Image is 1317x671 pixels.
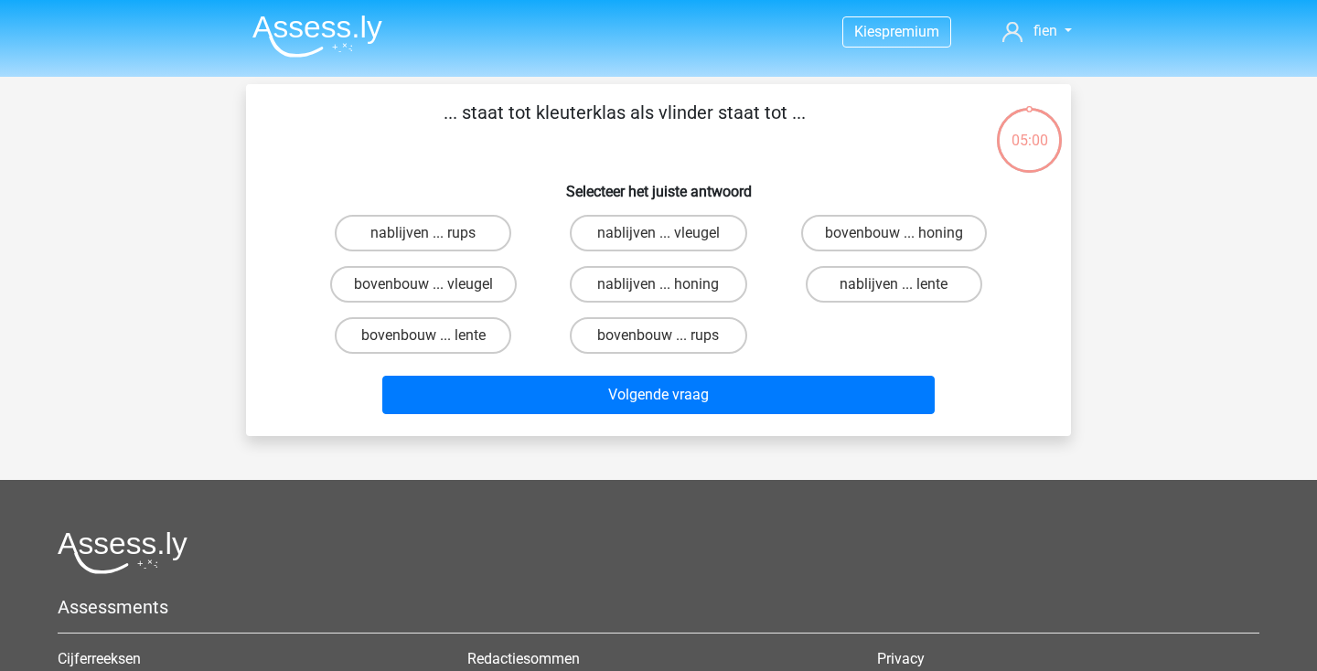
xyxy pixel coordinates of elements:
[995,20,1079,42] a: fien
[570,215,746,251] label: nablijven ... vleugel
[843,19,950,44] a: Kiespremium
[467,650,580,667] a: Redactiesommen
[330,266,517,303] label: bovenbouw ... vleugel
[570,317,746,354] label: bovenbouw ... rups
[877,650,925,667] a: Privacy
[801,215,987,251] label: bovenbouw ... honing
[882,23,939,40] span: premium
[854,23,882,40] span: Kies
[806,266,982,303] label: nablijven ... lente
[382,376,936,414] button: Volgende vraag
[570,266,746,303] label: nablijven ... honing
[58,531,187,574] img: Assessly logo
[58,596,1259,618] h5: Assessments
[1033,22,1057,39] span: fien
[252,15,382,58] img: Assessly
[275,168,1042,200] h6: Selecteer het juiste antwoord
[995,106,1064,152] div: 05:00
[58,650,141,667] a: Cijferreeksen
[275,99,973,154] p: ... staat tot kleuterklas als vlinder staat tot ...
[335,215,511,251] label: nablijven ... rups
[335,317,511,354] label: bovenbouw ... lente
